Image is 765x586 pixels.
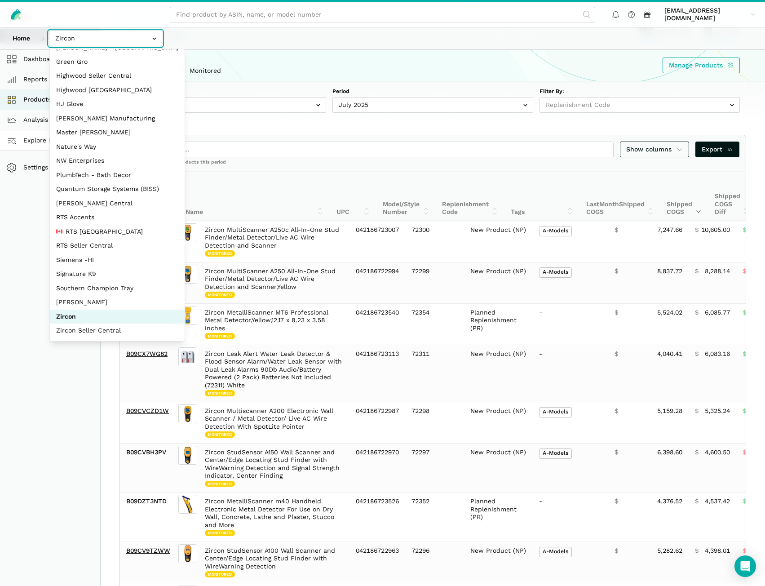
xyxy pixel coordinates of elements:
[120,159,746,172] div: Showing 1 to 25 of 110 products this period
[50,168,185,182] button: PlumbTech - Bath Decor
[126,350,168,357] a: B09CX7WG82
[199,345,349,402] td: Zircon Leak Alert Water Leak Detector & Flood Sensor Alarm/Water Leak Sensor with Dual Leak Alarm...
[664,7,747,22] span: [EMAIL_ADDRESS][DOMAIN_NAME]
[332,97,533,113] input: July 2025
[620,142,689,157] a: Show columns
[126,448,166,456] a: B09CVBH3PV
[615,267,618,275] span: $
[50,182,185,196] button: Quantum Storage Systems (BISS)
[657,407,682,415] span: 5,159.28
[436,172,504,221] th: Replenishment Code: activate to sort column ascending
[49,31,162,46] input: Zircon
[199,444,349,493] td: Zircon StudSensor A150 Wall Scanner and Center/Edge Locating Stud Finder with WireWarning Detecti...
[657,350,682,358] span: 4,040.41
[657,448,682,457] span: 6,398.60
[349,304,405,345] td: 042186723540
[405,262,464,304] td: 72299
[50,154,185,168] button: NW Enterprises
[504,172,580,221] th: Tags: activate to sort column ascending
[615,350,618,358] span: $
[533,493,608,542] td: -
[50,97,185,111] button: HJ Glove
[205,250,235,257] span: Monitored
[695,350,699,358] span: $
[743,497,746,506] span: $
[705,497,730,506] span: 4,537.42
[50,295,185,310] button: [PERSON_NAME]
[539,88,740,96] label: Filter By:
[695,309,699,317] span: $
[702,145,734,154] span: Export
[539,97,740,113] input: Replenishment Code
[464,262,533,304] td: New Product (NP)
[657,267,682,275] span: 8,837.72
[126,407,169,414] a: B09CVCZD1W
[464,304,533,345] td: Planned Replenishment (PR)
[695,142,740,157] a: Export
[743,547,746,555] span: $
[126,547,170,554] a: B09CV9TZWW
[199,221,349,262] td: Zircon MultiScanner A250c All-In-One Stud Finder/Metal Detector/Live AC Wire Detection and Scanner
[708,172,756,221] th: Shipped COGS Diff: activate to sort column ascending
[205,530,235,536] span: Monitored
[464,402,533,444] td: New Product (NP)
[183,61,227,81] a: Monitored
[743,448,746,457] span: $
[349,444,405,493] td: 042186722970
[205,431,235,438] span: Monitored
[464,221,533,262] td: New Product (NP)
[126,142,614,157] input: Search products...
[126,97,326,113] input: Monthly
[743,309,746,317] span: $
[464,444,533,493] td: New Product (NP)
[663,58,740,73] a: Manage Products
[695,267,699,275] span: $
[205,333,235,339] span: Monitored
[50,281,185,296] button: Southern Champion Tray
[539,547,572,557] span: A-Models
[743,407,746,415] span: $
[657,309,682,317] span: 5,524.02
[734,555,756,577] div: Open Intercom Messenger
[50,55,185,69] button: Green Gro
[580,172,660,221] th: Last Shipped COGS: activate to sort column ascending
[533,304,608,345] td: -
[349,542,405,583] td: 042186722963
[405,345,464,402] td: 72311
[178,495,197,514] img: Zircon MetalliScanner m40 Handheld Electronic Metal Detector For Use on Dry Wall, Concrete, Lathe...
[539,407,572,417] span: A-Models
[9,135,63,146] span: Explore Data
[178,544,197,563] img: Zircon StudSensor A100 Wall Scanner and Center/Edge Locating Stud Finder with WireWarning Detection
[464,542,533,583] td: New Product (NP)
[695,407,699,415] span: $
[615,309,618,317] span: $
[464,493,533,542] td: Planned Replenishment (PR)
[743,267,746,275] span: $
[6,31,36,46] a: Home
[50,253,185,267] button: Siemens -HI
[330,172,376,221] th: UPC: activate to sort column ascending
[743,226,746,234] span: $
[205,292,235,298] span: Monitored
[170,7,595,22] input: Find product by ASIN, name, or model number
[178,223,197,242] img: Zircon MultiScanner A250c All-In-One Stud Finder/Metal Detector/Live AC Wire Detection and Scanner
[205,571,235,577] span: Monitored
[349,402,405,444] td: 042186722987
[743,350,746,358] span: $
[199,542,349,583] td: Zircon StudSensor A100 Wall Scanner and Center/Edge Locating Stud Finder with WireWarning Detection
[705,448,730,457] span: 4,600.50
[50,267,185,281] button: Signature K9
[178,347,197,366] img: Zircon Leak Alert Water Leak Detector & Flood Sensor Alarm/Water Leak Sensor with Dual Leak Alarm...
[615,226,618,234] span: $
[50,69,185,83] button: Highwood Seller Central
[657,497,682,506] span: 4,376.52
[126,497,167,505] a: B09DZT3NTD
[50,140,185,154] button: Nature's Way
[376,172,436,221] th: Model/Style Number: activate to sort column ascending
[599,200,619,208] span: Month
[657,226,682,234] span: 7,247.66
[178,306,197,325] img: Zircon MetalliScanner MT6 Professional Metal Detector,Yellow,12.17 x 8.23 x 3.58 inches
[349,221,405,262] td: 042186723007
[332,88,533,96] label: Period
[178,446,197,465] img: Zircon StudSensor A150 Wall Scanner and Center/Edge Locating Stud Finder with WireWarning Detecti...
